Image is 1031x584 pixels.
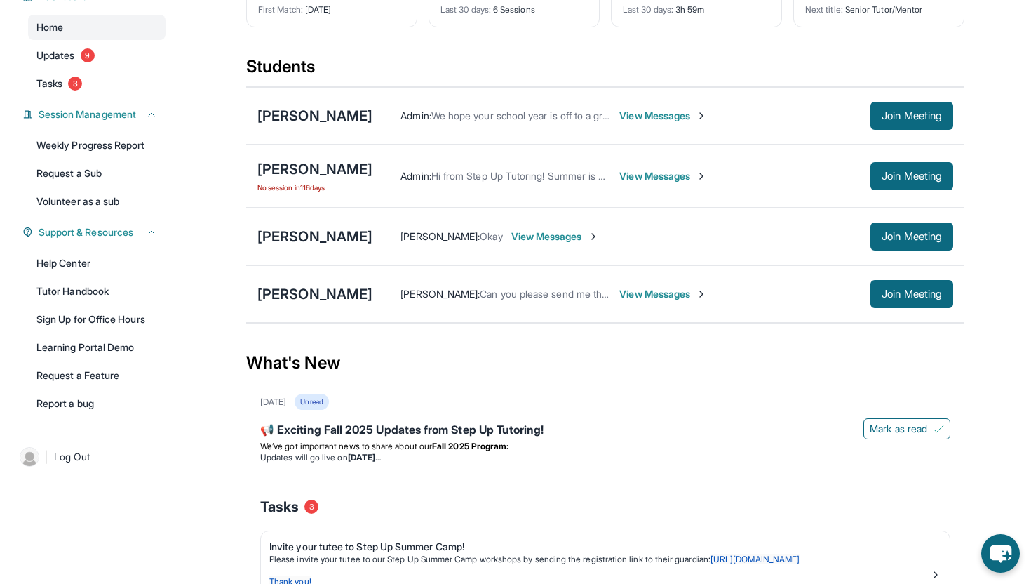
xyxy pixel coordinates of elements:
span: Okay [480,230,502,242]
a: [URL][DOMAIN_NAME] [710,554,800,564]
a: Tasks3 [28,71,166,96]
span: Join Meeting [882,232,942,241]
div: Students [246,55,964,86]
img: Chevron-Right [696,288,707,300]
img: Mark as read [933,423,944,434]
div: What's New [246,332,964,394]
span: Join Meeting [882,172,942,180]
strong: Fall 2025 Program: [432,441,508,451]
span: View Messages [619,109,707,123]
button: Join Meeting [870,280,953,308]
a: Sign Up for Office Hours [28,307,166,332]
a: Report a bug [28,391,166,416]
a: Updates9 [28,43,166,68]
span: Support & Resources [39,225,133,239]
img: Chevron-Right [696,110,707,121]
a: Request a Sub [28,161,166,186]
li: Updates will go live on [260,452,950,463]
a: |Log Out [14,442,166,472]
div: [DATE] [260,397,286,408]
span: 3 [68,77,82,91]
span: View Messages [619,169,707,183]
span: Tasks [36,77,62,91]
strong: [DATE] [348,452,381,463]
div: Unread [295,394,328,410]
span: Tasks [260,497,299,517]
span: Admin : [400,170,431,182]
img: Chevron-Right [696,171,707,182]
a: Tutor Handbook [28,279,166,304]
a: Help Center [28,251,166,276]
span: No session in 116 days [257,182,372,193]
img: user-img [20,447,39,467]
span: Session Management [39,107,136,121]
span: We’ve got important news to share about our [260,441,432,451]
div: [PERSON_NAME] [257,284,372,304]
div: 📢 Exciting Fall 2025 Updates from Step Up Tutoring! [260,421,950,441]
span: View Messages [511,230,599,244]
span: 3 [304,500,318,514]
div: [PERSON_NAME] [257,106,372,126]
div: Invite your tutee to Step Up Summer Camp! [269,540,930,554]
div: [PERSON_NAME] [257,159,372,179]
span: Admin : [400,109,431,121]
a: Volunteer as a sub [28,189,166,214]
span: 9 [81,48,95,62]
p: Please invite your tutee to our Step Up Summer Camp workshops by sending the registration link to... [269,554,930,565]
button: Mark as read [863,418,950,439]
span: First Match : [258,4,303,15]
div: [PERSON_NAME] [257,227,372,246]
span: Home [36,20,63,34]
span: Mark as read [870,422,927,436]
button: Join Meeting [870,223,953,251]
span: Next title : [805,4,843,15]
span: [PERSON_NAME] : [400,230,480,242]
span: [PERSON_NAME] : [400,288,480,300]
span: Last 30 days : [623,4,673,15]
span: Join Meeting [882,290,942,298]
a: Learning Portal Demo [28,335,166,360]
span: Join Meeting [882,112,942,120]
a: Weekly Progress Report [28,133,166,158]
button: Session Management [33,107,157,121]
a: Request a Feature [28,363,166,388]
button: Join Meeting [870,102,953,130]
span: | [45,449,48,465]
button: chat-button [981,534,1020,573]
button: Support & Resources [33,225,157,239]
span: Last 30 days : [440,4,491,15]
a: Home [28,15,166,40]
img: Chevron-Right [588,231,599,242]
span: Can you please send me the log in link [480,288,652,300]
span: Updates [36,48,75,62]
button: Join Meeting [870,162,953,190]
span: Log Out [54,450,90,464]
span: View Messages [619,287,707,301]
